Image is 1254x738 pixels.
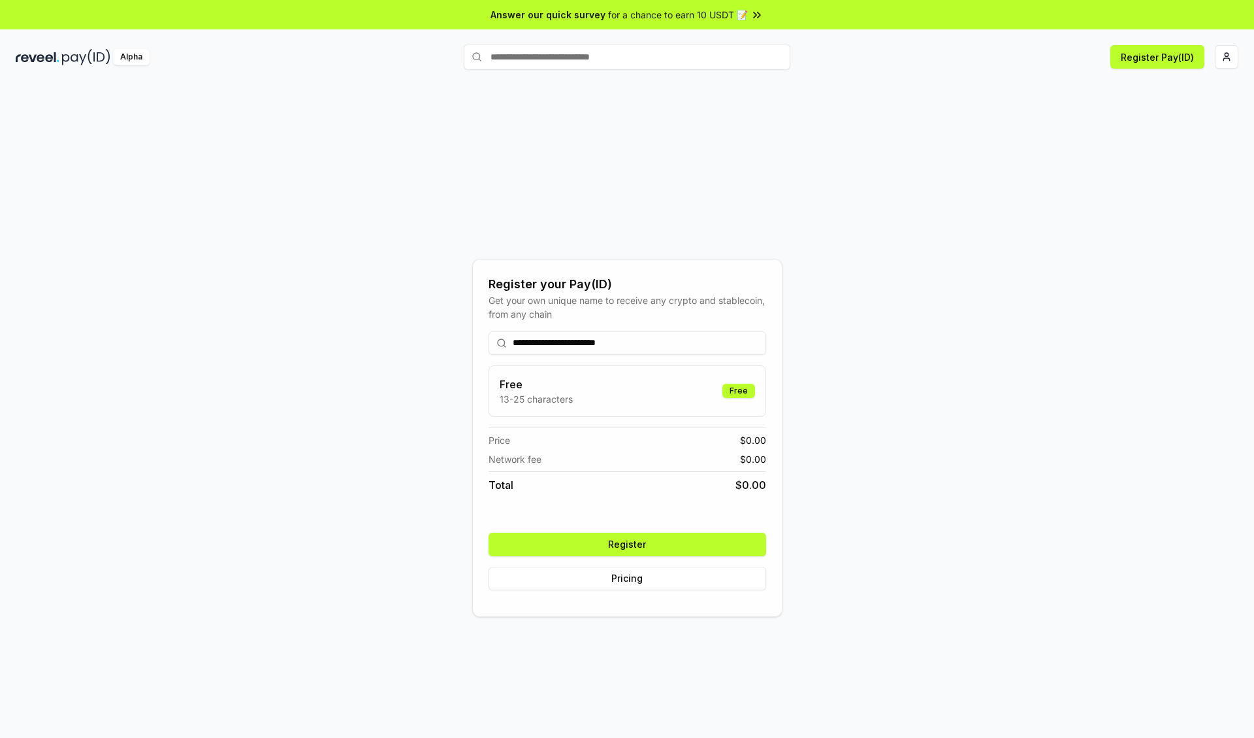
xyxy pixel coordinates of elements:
[490,8,605,22] span: Answer our quick survey
[489,294,766,321] div: Get your own unique name to receive any crypto and stablecoin, from any chain
[489,567,766,590] button: Pricing
[740,433,766,447] span: $ 0.00
[489,275,766,294] div: Register your Pay(ID)
[735,477,766,493] span: $ 0.00
[489,477,513,493] span: Total
[608,8,748,22] span: for a chance to earn 10 USDT 📝
[740,452,766,466] span: $ 0.00
[113,49,150,65] div: Alpha
[16,49,59,65] img: reveel_dark
[1110,45,1204,69] button: Register Pay(ID)
[722,384,755,398] div: Free
[500,377,573,392] h3: Free
[489,433,510,447] span: Price
[489,533,766,556] button: Register
[62,49,110,65] img: pay_id
[489,452,541,466] span: Network fee
[500,392,573,406] p: 13-25 characters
